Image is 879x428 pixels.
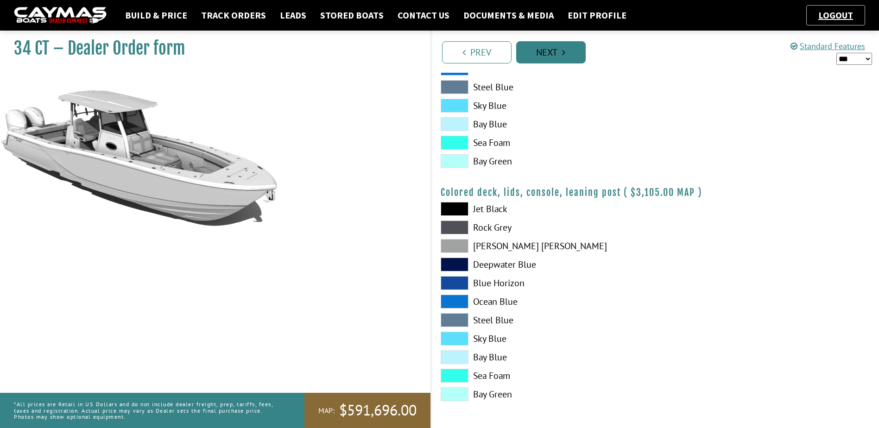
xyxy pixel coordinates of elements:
[441,80,646,94] label: Steel Blue
[196,9,271,21] a: Track Orders
[441,313,646,327] label: Steel Blue
[318,406,335,415] span: MAP:
[14,397,284,424] p: *All prices are Retail in US Dollars and do not include dealer freight, prep, tariffs, fees, taxe...
[441,117,646,131] label: Bay Blue
[441,276,646,290] label: Blue Horizon
[441,239,646,253] label: [PERSON_NAME] [PERSON_NAME]
[339,401,417,420] span: $591,696.00
[441,202,646,216] label: Jet Black
[442,41,512,63] a: Prev
[516,41,586,63] a: Next
[393,9,454,21] a: Contact Us
[441,350,646,364] label: Bay Blue
[441,332,646,346] label: Sky Blue
[441,187,870,198] h4: Colored deck, lids, console, leaning post ( )
[441,369,646,383] label: Sea Foam
[814,9,858,21] a: Logout
[275,9,311,21] a: Leads
[563,9,631,21] a: Edit Profile
[441,154,646,168] label: Bay Green
[631,187,695,198] span: $3,105.00 MAP
[304,393,430,428] a: MAP:$591,696.00
[120,9,192,21] a: Build & Price
[790,41,865,51] a: Standard Features
[441,258,646,271] label: Deepwater Blue
[441,220,646,234] label: Rock Grey
[459,9,558,21] a: Documents & Media
[14,7,107,24] img: caymas-dealer-connect-2ed40d3bc7270c1d8d7ffb4b79bf05adc795679939227970def78ec6f6c03838.gif
[441,99,646,113] label: Sky Blue
[14,38,407,59] h1: 34 CT – Dealer Order form
[441,136,646,150] label: Sea Foam
[441,387,646,401] label: Bay Green
[441,295,646,308] label: Ocean Blue
[316,9,388,21] a: Stored Boats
